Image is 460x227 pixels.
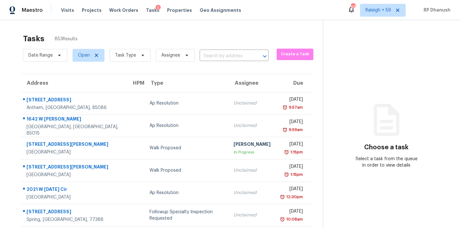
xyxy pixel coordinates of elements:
[289,149,303,155] div: 1:15pm
[200,7,241,13] span: Geo Assignments
[149,190,223,196] div: Ap Resolution
[281,96,303,104] div: [DATE]
[280,51,310,58] span: Create a Task
[144,74,228,92] th: Type
[109,7,138,13] span: Work Orders
[22,7,43,13] span: Maestro
[146,8,159,12] span: Tasks
[284,149,289,155] img: Overdue Alarm Icon
[27,164,121,172] div: [STREET_ADDRESS][PERSON_NAME]
[149,122,223,129] div: Ap Resolution
[234,122,271,129] div: Unclaimed
[276,74,313,92] th: Due
[282,104,287,111] img: Overdue Alarm Icon
[234,141,271,149] div: [PERSON_NAME]
[281,141,303,149] div: [DATE]
[82,7,102,13] span: Projects
[228,74,276,92] th: Assignee
[234,190,271,196] div: Unclaimed
[281,163,303,171] div: [DATE]
[281,186,303,194] div: [DATE]
[282,127,287,133] img: Overdue Alarm Icon
[281,119,303,127] div: [DATE]
[126,74,144,92] th: HPM
[149,209,223,222] div: Followup Specialty Inspection Requested
[27,186,121,194] div: 2021 W [DATE] Cir
[27,97,121,105] div: [STREET_ADDRESS]
[365,7,391,13] span: Raleigh + 59
[27,216,121,223] div: Spring, [GEOGRAPHIC_DATA], 77388
[27,116,121,124] div: 1642 W [PERSON_NAME]
[27,149,121,155] div: [GEOGRAPHIC_DATA]
[27,105,121,111] div: Anthem, [GEOGRAPHIC_DATA], 85086
[234,100,271,106] div: Unclaimed
[351,4,355,10] div: 682
[27,194,121,200] div: [GEOGRAPHIC_DATA]
[27,124,121,137] div: [GEOGRAPHIC_DATA], [GEOGRAPHIC_DATA], 85015
[27,208,121,216] div: [STREET_ADDRESS]
[27,172,121,178] div: [GEOGRAPHIC_DATA]
[27,141,121,149] div: [STREET_ADDRESS][PERSON_NAME]
[285,216,303,223] div: 10:08am
[234,167,271,174] div: Unclaimed
[234,212,271,218] div: Unclaimed
[23,35,44,42] h2: Tasks
[149,100,223,106] div: Ap Resolution
[149,167,223,174] div: Walk Proposed
[260,52,269,61] button: Open
[167,7,192,13] span: Properties
[355,156,418,168] div: Select a task from the queue in order to view details
[287,127,303,133] div: 9:59am
[200,51,251,61] input: Search by address
[421,7,450,13] span: RP Dhanush
[364,144,409,151] h3: Choose a task
[284,171,289,178] img: Overdue Alarm Icon
[161,52,180,59] span: Assignee
[78,52,90,59] span: Open
[280,194,285,200] img: Overdue Alarm Icon
[156,5,161,11] div: 5
[285,194,303,200] div: 12:30pm
[61,7,74,13] span: Visits
[277,49,313,60] button: Create a Task
[20,74,126,92] th: Address
[234,149,271,155] div: In Progress
[287,104,303,111] div: 9:57am
[28,52,53,59] span: Date Range
[115,52,136,59] span: Task Type
[289,171,303,178] div: 1:15pm
[149,145,223,151] div: Walk Proposed
[281,208,303,216] div: [DATE]
[55,36,78,42] span: 853 Results
[280,216,285,223] img: Overdue Alarm Icon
